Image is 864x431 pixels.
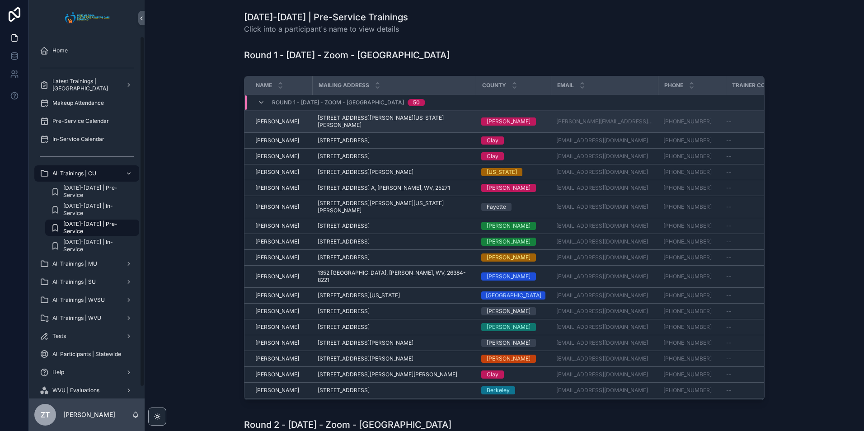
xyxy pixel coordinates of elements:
span: -- [726,387,732,394]
a: [PHONE_NUMBER] [663,273,720,280]
a: -- [726,222,791,230]
a: [PHONE_NUMBER] [663,254,712,261]
a: [PERSON_NAME] [255,371,307,378]
span: [PERSON_NAME] [255,308,299,315]
a: [PERSON_NAME] [255,339,307,347]
a: [PHONE_NUMBER] [663,238,720,245]
a: [DATE]-[DATE] | In-Service [45,201,139,218]
a: All Trainings | MU [34,256,139,272]
span: Home [52,47,68,54]
span: [STREET_ADDRESS][PERSON_NAME][US_STATE][PERSON_NAME] [318,114,470,129]
span: [PERSON_NAME] [255,153,299,160]
span: All Participants | Statewide [52,351,121,358]
a: [PERSON_NAME] [481,307,545,315]
div: Fayette [487,203,506,211]
span: [STREET_ADDRESS] [318,137,370,144]
a: [PERSON_NAME] [481,238,545,246]
span: All Trainings | WVU [52,314,101,322]
a: [EMAIL_ADDRESS][DOMAIN_NAME] [556,387,648,394]
a: [PERSON_NAME] [481,272,545,281]
span: [STREET_ADDRESS] [318,308,370,315]
a: [PHONE_NUMBER] [663,355,720,362]
span: [PERSON_NAME] [255,118,299,125]
a: [PHONE_NUMBER] [663,184,720,192]
a: [PHONE_NUMBER] [663,153,720,160]
span: ZT [41,409,50,420]
a: [PHONE_NUMBER] [663,323,720,331]
a: [STREET_ADDRESS] [318,238,470,245]
a: [PHONE_NUMBER] [663,222,720,230]
span: [PERSON_NAME] [255,203,299,211]
a: In-Service Calendar [34,131,139,147]
span: [DATE]-[DATE] | Pre-Service [63,220,130,235]
a: [PHONE_NUMBER] [663,339,720,347]
a: Fayette [481,203,545,211]
a: Help [34,364,139,380]
a: [PHONE_NUMBER] [663,238,712,245]
span: -- [726,169,732,176]
a: [PERSON_NAME] [255,222,307,230]
span: -- [726,339,732,347]
p: [PERSON_NAME] [63,410,115,419]
span: Trainer Comments [732,82,784,89]
span: [STREET_ADDRESS] [318,387,370,394]
a: [STREET_ADDRESS] [318,308,470,315]
span: [PERSON_NAME] [255,254,299,261]
div: [PERSON_NAME] [487,323,531,331]
a: All Trainings | WVSU [34,292,139,308]
a: Pre-Service Calendar [34,113,139,129]
a: [PHONE_NUMBER] [663,169,720,176]
div: scrollable content [29,36,145,398]
div: [PERSON_NAME] [487,222,531,230]
span: [STREET_ADDRESS][PERSON_NAME] [318,355,413,362]
span: [PERSON_NAME] [255,339,299,347]
span: [PERSON_NAME] [255,371,299,378]
a: -- [726,387,791,394]
div: [PERSON_NAME] [487,117,531,126]
span: 1352 [GEOGRAPHIC_DATA], [PERSON_NAME], WV, 26384-8221 [318,269,470,284]
a: [STREET_ADDRESS][PERSON_NAME] [318,355,470,362]
a: [PHONE_NUMBER] [663,292,720,299]
span: -- [726,273,732,280]
div: Berkeley [487,386,510,394]
a: [PERSON_NAME] [481,339,545,347]
a: [PERSON_NAME] [255,203,307,211]
a: [GEOGRAPHIC_DATA] [481,291,545,300]
a: -- [726,238,791,245]
a: [PHONE_NUMBER] [663,118,712,125]
span: [DATE]-[DATE] | In-Service [63,202,130,217]
span: -- [726,222,732,230]
a: [EMAIL_ADDRESS][DOMAIN_NAME] [556,222,648,230]
a: Home [34,42,139,59]
a: [PERSON_NAME] [481,323,545,331]
a: [STREET_ADDRESS][PERSON_NAME][US_STATE][PERSON_NAME] [318,200,470,214]
div: Clay [487,370,498,379]
span: -- [726,203,732,211]
a: [PHONE_NUMBER] [663,387,720,394]
a: [PHONE_NUMBER] [663,371,712,378]
a: [EMAIL_ADDRESS][DOMAIN_NAME] [556,203,648,211]
a: -- [726,323,791,331]
a: [STREET_ADDRESS] [318,254,470,261]
a: [EMAIL_ADDRESS][DOMAIN_NAME] [556,238,653,245]
span: -- [726,238,732,245]
span: Round 1 - [DATE] - Zoom - [GEOGRAPHIC_DATA] [272,99,404,106]
span: Name [256,82,272,89]
a: [EMAIL_ADDRESS][DOMAIN_NAME] [556,169,653,176]
a: [PHONE_NUMBER] [663,371,720,378]
a: [PERSON_NAME][EMAIL_ADDRESS][DOMAIN_NAME] [556,118,653,125]
span: [DATE]-[DATE] | Pre-Service [63,184,130,199]
a: [EMAIL_ADDRESS][DOMAIN_NAME] [556,371,653,378]
a: WVU | Evaluations [34,382,139,398]
span: Email [557,82,574,89]
a: [PHONE_NUMBER] [663,169,712,176]
span: [PERSON_NAME] [255,137,299,144]
span: All Trainings | CU [52,170,96,177]
img: App logo [62,11,112,25]
a: [EMAIL_ADDRESS][DOMAIN_NAME] [556,308,653,315]
a: [EMAIL_ADDRESS][DOMAIN_NAME] [556,254,653,261]
a: [PHONE_NUMBER] [663,292,712,299]
span: [PERSON_NAME] [255,238,299,245]
span: Mailing Address [319,82,369,89]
